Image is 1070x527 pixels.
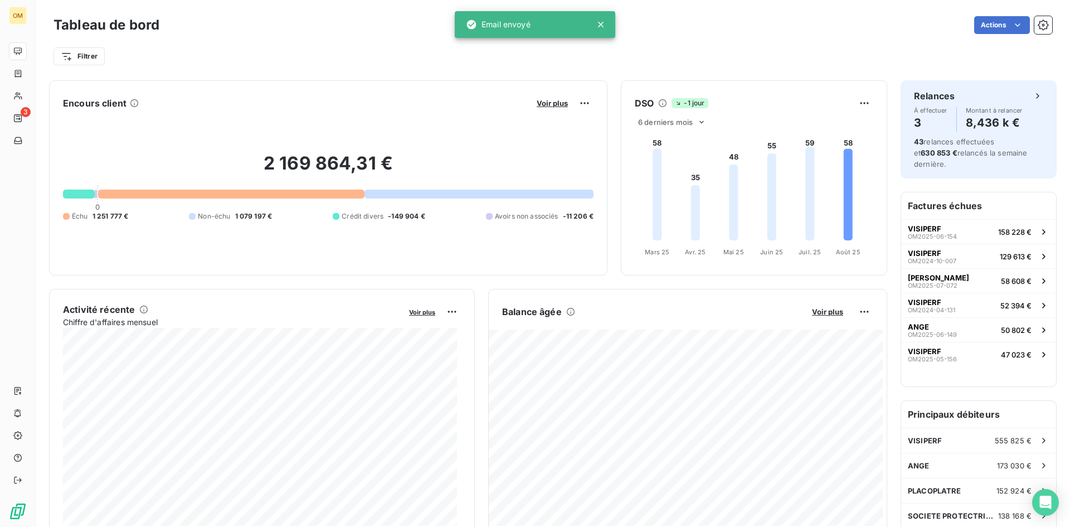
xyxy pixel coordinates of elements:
[901,342,1056,366] button: VISIPERFOM2025-05-15647 023 €
[836,248,860,256] tspan: Août 25
[537,99,568,108] span: Voir plus
[502,305,562,318] h6: Balance âgée
[93,211,129,221] span: 1 251 777 €
[409,308,435,316] span: Voir plus
[1000,301,1032,310] span: 52 394 €
[9,7,27,25] div: OM
[908,273,969,282] span: [PERSON_NAME]
[799,248,821,256] tspan: Juil. 25
[1001,326,1032,335] span: 50 802 €
[723,248,744,256] tspan: Mai 25
[235,211,273,221] span: 1 079 197 €
[908,258,956,264] span: OM2024-10-007
[533,98,571,108] button: Voir plus
[998,511,1032,520] span: 138 168 €
[809,307,847,317] button: Voir plus
[914,114,947,132] h4: 3
[63,303,135,316] h6: Activité récente
[901,317,1056,342] button: ANGEOM2025-06-14950 802 €
[908,298,941,307] span: VISIPERF
[1000,252,1032,261] span: 129 613 €
[908,436,942,445] span: VISIPERF
[908,282,957,289] span: OM2025-07-072
[21,107,31,117] span: 3
[914,137,923,146] span: 43
[53,15,159,35] h3: Tableau de bord
[1001,350,1032,359] span: 47 023 €
[914,107,947,114] span: À effectuer
[638,118,693,127] span: 6 derniers mois
[760,248,783,256] tspan: Juin 25
[901,219,1056,244] button: VISIPERFOM2025-06-154158 228 €
[996,486,1032,495] span: 152 924 €
[901,268,1056,293] button: [PERSON_NAME]OM2025-07-07258 608 €
[198,211,230,221] span: Non-échu
[908,249,941,258] span: VISIPERF
[908,356,957,362] span: OM2025-05-156
[974,16,1030,34] button: Actions
[901,401,1056,428] h6: Principaux débiteurs
[685,248,706,256] tspan: Avr. 25
[495,211,558,221] span: Avoirs non associés
[72,211,88,221] span: Échu
[645,248,669,256] tspan: Mars 25
[635,96,654,110] h6: DSO
[672,98,708,108] span: -1 jour
[908,331,957,338] span: OM2025-06-149
[998,228,1032,236] span: 158 228 €
[812,307,843,316] span: Voir plus
[1032,489,1059,516] div: Open Intercom Messenger
[63,96,127,110] h6: Encours client
[406,307,439,317] button: Voir plus
[997,461,1032,470] span: 173 030 €
[908,322,929,331] span: ANGE
[995,436,1032,445] span: 555 825 €
[1001,277,1032,286] span: 58 608 €
[9,109,26,127] a: 3
[908,486,961,495] span: PLACOPLATRE
[908,307,955,313] span: OM2024-04-131
[908,233,957,240] span: OM2025-06-154
[914,89,955,103] h6: Relances
[966,107,1023,114] span: Montant à relancer
[908,461,930,470] span: ANGE
[342,211,383,221] span: Crédit divers
[901,293,1056,317] button: VISIPERFOM2024-04-13152 394 €
[466,14,531,35] div: Email envoyé
[901,192,1056,219] h6: Factures échues
[914,137,1028,168] span: relances effectuées et relancés la semaine dernière.
[908,224,941,233] span: VISIPERF
[901,244,1056,268] button: VISIPERFOM2024-10-007129 613 €
[53,47,105,65] button: Filtrer
[921,148,957,157] span: 630 853 €
[63,152,594,186] h2: 2 169 864,31 €
[908,511,998,520] span: SOCIETE PROTECTRICE DES ANIMAUX - SPA
[63,316,401,328] span: Chiffre d'affaires mensuel
[908,347,941,356] span: VISIPERF
[563,211,594,221] span: -11 206 €
[388,211,425,221] span: -149 904 €
[95,202,100,211] span: 0
[9,502,27,520] img: Logo LeanPay
[966,114,1023,132] h4: 8,436 k €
